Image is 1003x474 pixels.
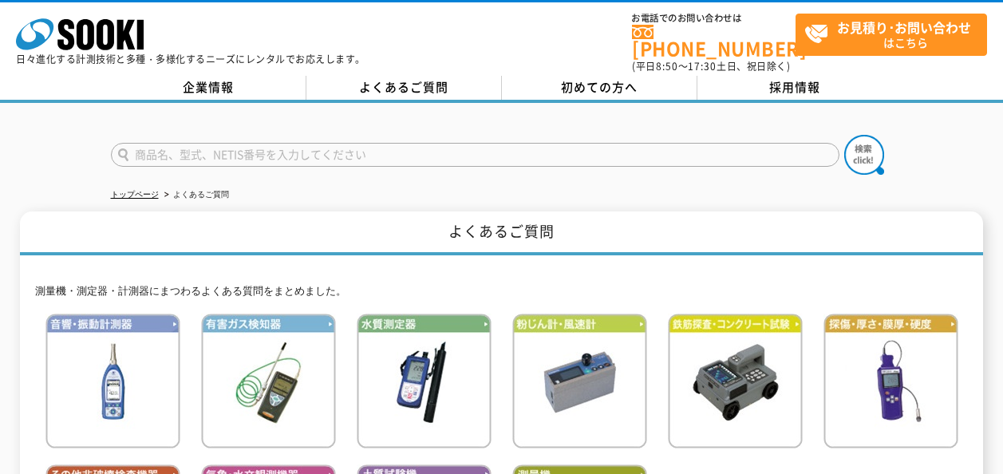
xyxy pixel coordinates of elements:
[656,59,678,73] span: 8:50
[512,314,647,448] img: 粉じん計・風速計
[804,14,986,54] span: はこちら
[45,314,180,448] img: 音響・振動計測器
[796,14,987,56] a: お見積り･お問い合わせはこちら
[111,143,839,167] input: 商品名、型式、NETIS番号を入力してください
[201,314,336,448] img: 有害ガス検知器
[823,314,958,448] img: 探傷・厚さ・膜厚・硬度
[837,18,971,37] strong: お見積り･お問い合わせ
[697,76,893,100] a: 採用情報
[668,314,803,448] img: 鉄筋検査・コンクリート試験
[16,54,365,64] p: 日々進化する計測技術と多種・多様化するニーズにレンタルでお応えします。
[632,25,796,57] a: [PHONE_NUMBER]
[357,314,492,448] img: 水質測定器
[161,187,229,203] li: よくあるご質問
[632,14,796,23] span: お電話でのお問い合わせは
[306,76,502,100] a: よくあるご質問
[844,135,884,175] img: btn_search.png
[632,59,790,73] span: (平日 ～ 土日、祝日除く)
[688,59,717,73] span: 17:30
[561,78,638,96] span: 初めての方へ
[35,283,969,300] p: 測量機・測定器・計測器にまつわるよくある質問をまとめました。
[502,76,697,100] a: 初めての方へ
[111,76,306,100] a: 企業情報
[20,211,983,255] h1: よくあるご質問
[111,190,159,199] a: トップページ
